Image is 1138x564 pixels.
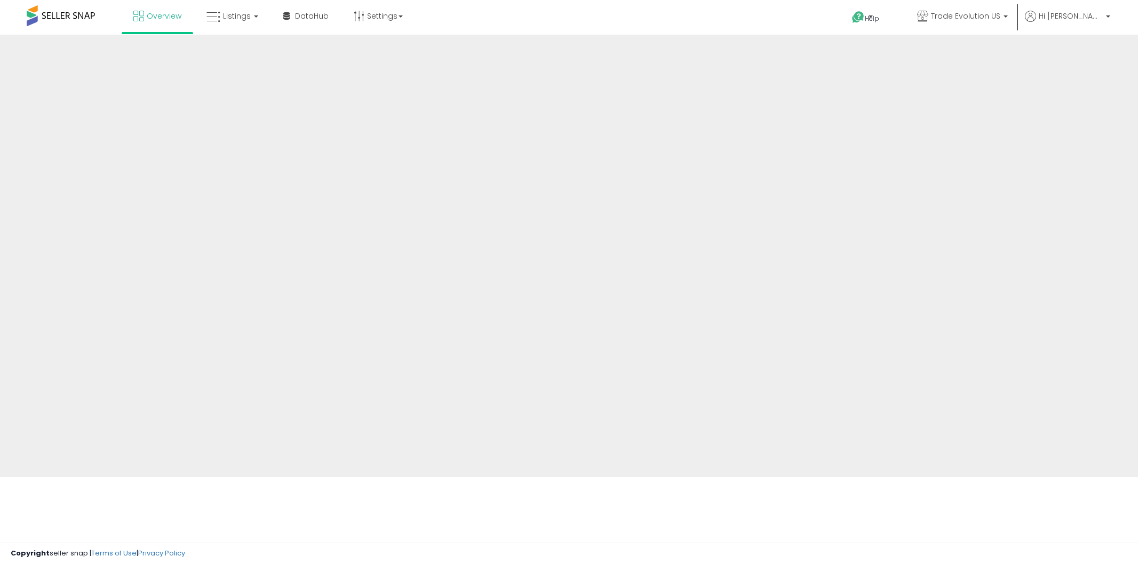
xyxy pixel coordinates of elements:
[1025,11,1110,35] a: Hi [PERSON_NAME]
[851,11,865,24] i: Get Help
[147,11,181,21] span: Overview
[223,11,251,21] span: Listings
[295,11,329,21] span: DataHub
[931,11,1000,21] span: Trade Evolution US
[1039,11,1103,21] span: Hi [PERSON_NAME]
[865,14,879,23] span: Help
[843,3,900,35] a: Help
